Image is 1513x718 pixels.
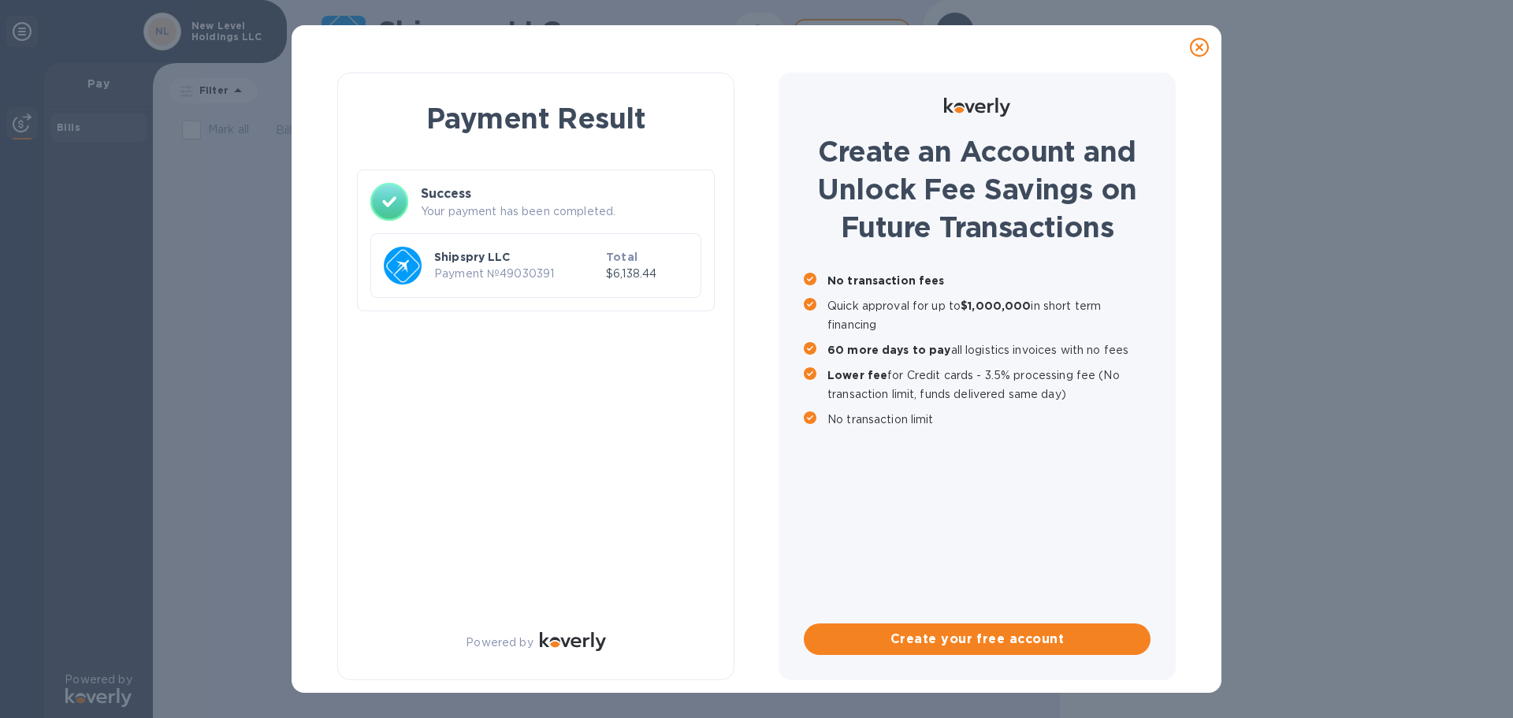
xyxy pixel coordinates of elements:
[961,299,1031,312] b: $1,000,000
[540,632,606,651] img: Logo
[944,98,1010,117] img: Logo
[804,132,1151,246] h1: Create an Account and Unlock Fee Savings on Future Transactions
[827,340,1151,359] p: all logistics invoices with no fees
[606,266,688,282] p: $6,138.44
[804,623,1151,655] button: Create your free account
[827,274,945,287] b: No transaction fees
[816,630,1138,649] span: Create your free account
[827,344,951,356] b: 60 more days to pay
[421,184,701,203] h3: Success
[434,249,600,265] p: Shipspry LLC
[606,251,638,263] b: Total
[363,99,708,138] h1: Payment Result
[827,369,887,381] b: Lower fee
[434,266,600,282] p: Payment № 49030391
[827,296,1151,334] p: Quick approval for up to in short term financing
[466,634,533,651] p: Powered by
[421,203,701,220] p: Your payment has been completed.
[827,410,1151,429] p: No transaction limit
[827,366,1151,404] p: for Credit cards - 3.5% processing fee (No transaction limit, funds delivered same day)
